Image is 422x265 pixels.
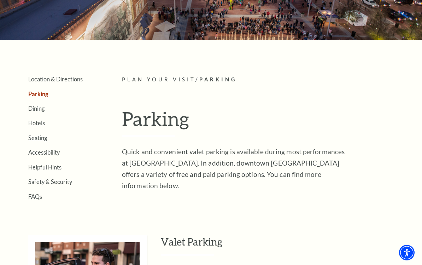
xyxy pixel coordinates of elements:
[122,107,415,136] h1: Parking
[28,120,45,126] a: Hotels
[122,76,195,82] span: Plan Your Visit
[28,193,42,200] a: FAQs
[28,164,61,171] a: Helpful Hints
[28,178,72,185] a: Safety & Security
[28,105,45,112] a: Dining
[199,76,237,82] span: Parking
[28,134,47,141] a: Seating
[161,235,415,255] h3: Valet Parking
[122,75,415,84] p: /
[399,245,415,260] div: Accessibility Menu
[28,91,48,97] a: Parking
[28,76,83,82] a: Location & Directions
[28,149,60,156] a: Accessibility
[122,146,352,191] p: Quick and convenient valet parking is available during most performances at [GEOGRAPHIC_DATA]. In...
